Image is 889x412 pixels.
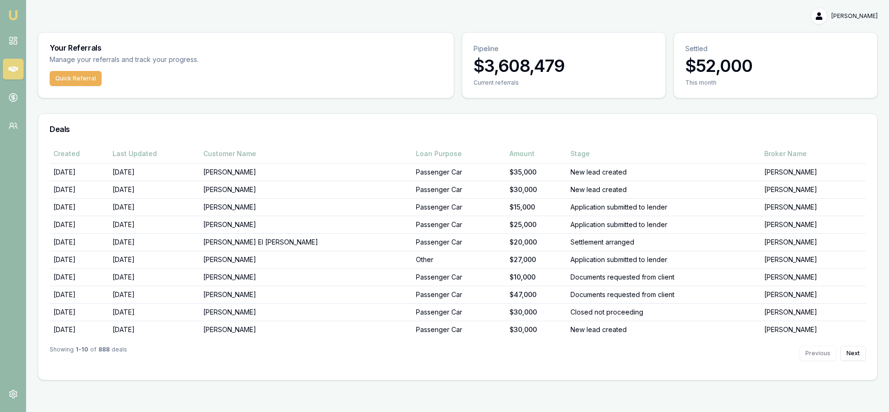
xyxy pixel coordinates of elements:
[567,216,760,233] td: Application submitted to lender
[474,56,654,75] h3: $3,608,479
[760,251,866,268] td: [PERSON_NAME]
[50,181,109,198] td: [DATE]
[412,321,506,338] td: Passenger Car
[760,198,866,216] td: [PERSON_NAME]
[509,149,563,158] div: Amount
[412,286,506,303] td: Passenger Car
[412,198,506,216] td: Passenger Car
[199,321,412,338] td: [PERSON_NAME]
[98,346,110,361] strong: 888
[567,286,760,303] td: Documents requested from client
[760,181,866,198] td: [PERSON_NAME]
[567,163,760,181] td: New lead created
[412,268,506,286] td: Passenger Car
[760,163,866,181] td: [PERSON_NAME]
[50,251,109,268] td: [DATE]
[412,216,506,233] td: Passenger Car
[760,321,866,338] td: [PERSON_NAME]
[570,149,757,158] div: Stage
[509,167,563,177] div: $35,000
[840,346,866,361] button: Next
[50,71,102,86] button: Quick Referral
[53,149,105,158] div: Created
[50,198,109,216] td: [DATE]
[109,216,199,233] td: [DATE]
[109,286,199,303] td: [DATE]
[50,346,127,361] div: Showing of deals
[109,181,199,198] td: [DATE]
[199,181,412,198] td: [PERSON_NAME]
[416,149,502,158] div: Loan Purpose
[764,149,862,158] div: Broker Name
[412,303,506,321] td: Passenger Car
[50,216,109,233] td: [DATE]
[509,237,563,247] div: $20,000
[509,220,563,229] div: $25,000
[109,303,199,321] td: [DATE]
[199,268,412,286] td: [PERSON_NAME]
[8,9,19,21] img: emu-icon-u.png
[412,181,506,198] td: Passenger Car
[109,233,199,251] td: [DATE]
[76,346,88,361] strong: 1 - 10
[760,303,866,321] td: [PERSON_NAME]
[567,321,760,338] td: New lead created
[509,185,563,194] div: $30,000
[509,202,563,212] div: $15,000
[509,290,563,299] div: $47,000
[199,216,412,233] td: [PERSON_NAME]
[50,286,109,303] td: [DATE]
[760,286,866,303] td: [PERSON_NAME]
[50,163,109,181] td: [DATE]
[412,233,506,251] td: Passenger Car
[567,198,760,216] td: Application submitted to lender
[109,321,199,338] td: [DATE]
[567,251,760,268] td: Application submitted to lender
[685,56,866,75] h3: $52,000
[199,198,412,216] td: [PERSON_NAME]
[50,125,866,133] h3: Deals
[109,198,199,216] td: [DATE]
[199,251,412,268] td: [PERSON_NAME]
[109,251,199,268] td: [DATE]
[760,216,866,233] td: [PERSON_NAME]
[50,44,442,52] h3: Your Referrals
[685,79,866,87] div: This month
[760,268,866,286] td: [PERSON_NAME]
[199,163,412,181] td: [PERSON_NAME]
[199,303,412,321] td: [PERSON_NAME]
[474,44,654,53] p: Pipeline
[509,325,563,334] div: $30,000
[567,233,760,251] td: Settlement arranged
[203,149,408,158] div: Customer Name
[109,268,199,286] td: [DATE]
[412,251,506,268] td: Other
[509,255,563,264] div: $27,000
[412,163,506,181] td: Passenger Car
[50,233,109,251] td: [DATE]
[509,307,563,317] div: $30,000
[760,233,866,251] td: [PERSON_NAME]
[50,268,109,286] td: [DATE]
[509,272,563,282] div: $10,000
[50,54,292,65] p: Manage your referrals and track your progress.
[567,268,760,286] td: Documents requested from client
[567,181,760,198] td: New lead created
[199,286,412,303] td: [PERSON_NAME]
[112,149,195,158] div: Last Updated
[567,303,760,321] td: Closed not proceeding
[109,163,199,181] td: [DATE]
[199,233,412,251] td: [PERSON_NAME] El [PERSON_NAME]
[831,12,878,20] span: [PERSON_NAME]
[685,44,866,53] p: Settled
[50,321,109,338] td: [DATE]
[474,79,654,87] div: Current referrals
[50,303,109,321] td: [DATE]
